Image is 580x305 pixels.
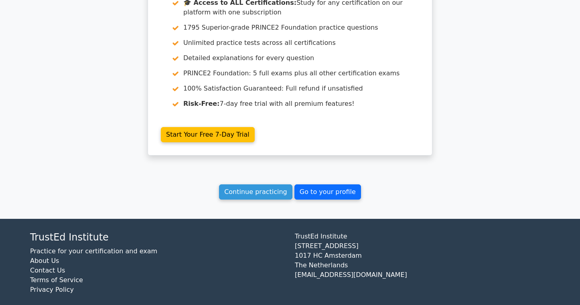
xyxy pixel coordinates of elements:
[30,286,74,293] a: Privacy Policy
[161,127,255,142] a: Start Your Free 7-Day Trial
[30,276,83,284] a: Terms of Service
[30,267,65,274] a: Contact Us
[294,184,361,200] a: Go to your profile
[30,247,157,255] a: Practice for your certification and exam
[219,184,292,200] a: Continue practicing
[30,232,285,243] h4: TrustEd Institute
[30,257,59,265] a: About Us
[290,232,555,301] div: TrustEd Institute [STREET_ADDRESS] 1017 HC Amsterdam The Netherlands [EMAIL_ADDRESS][DOMAIN_NAME]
